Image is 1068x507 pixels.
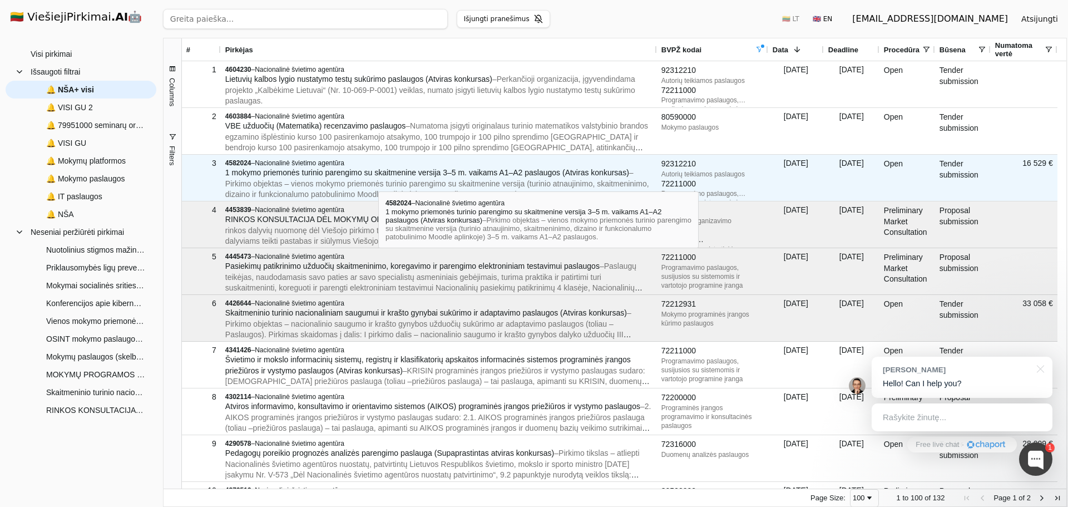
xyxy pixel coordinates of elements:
[824,155,879,201] div: [DATE]
[46,152,126,169] span: 🔔 Mokymų platformos
[168,146,176,165] span: Filters
[186,62,216,78] div: 1
[225,253,251,260] span: 4445473
[902,494,908,502] span: to
[225,449,640,501] span: – Pirkimo tikslas – atliepti Nacionalinės švietimo agentūros nuostatų, patvirtintų Lietuvos Respu...
[46,402,145,419] span: RINKOS KONSULTACIJA DĖL MOKYMŲ ORGANIZAVIMO PASLAUGŲ PIRKIMO
[935,108,991,154] div: Tender submission
[661,96,764,105] div: Programavimo paslaugos, susijusios su sistemomis ir vartotojo programine įranga
[995,41,1044,58] span: Numatoma vertė
[255,440,344,447] span: Nacionalinė švietimo agentūra
[225,121,648,174] span: – Numatoma įsigyti originalaus turinio matematikos valstybinio brandos egzamino išplėstinio kurso...
[111,10,128,23] strong: .AI
[661,486,764,497] div: 80590000
[828,46,858,54] span: Deadline
[879,155,935,201] div: Open
[225,262,600,270] span: Pasiekimų patikrinimo užduočių skaitmeninimo, koregavimo ir parengimo elektroniniam testavimui pa...
[661,299,764,310] div: 72212931
[225,402,640,411] span: Atviros informavimo, konsultavimo ir orientavimo sistemos (AIKOS) programinės įrangos priežiūros ...
[1045,443,1055,452] div: 1
[225,168,629,177] span: 1 mokymo priemonės turinio parengimo su skaitmenine versija 3–5 m. vaikams A1–A2 paslaugos (Atvir...
[255,346,344,354] span: Nacionalinė švietimo agentūra
[225,299,652,308] div: –
[879,61,935,107] div: Open
[661,310,764,328] div: Mokymo programinės įrangos kūrimo paslaugos
[186,202,216,218] div: 4
[933,494,945,502] span: 132
[824,61,879,107] div: [DATE]
[661,123,764,132] div: Mokymo paslaugos
[824,342,879,388] div: [DATE]
[773,46,788,54] span: Data
[661,179,764,190] div: 72211000
[768,155,824,201] div: [DATE]
[661,216,764,234] div: Seminarų organizavimo paslaugos
[46,313,145,329] span: Vienos mokymo priemonės turinio parengimo su skaitmenine versija 3–5 m. vaikams A1–A2 paslaugų pi...
[255,253,344,260] span: Nacionalinė švietimo agentūra
[46,259,145,276] span: Priklausomybės ligų prevencijos mokymų mokytojams, tėvams ir vaikams organizavimo paslaugos
[661,46,701,54] span: BVPŽ kodai
[897,494,901,502] span: 1
[661,439,764,450] div: 72316000
[661,189,764,198] div: Programavimo paslaugos, susijusios su sistemomis ir vartotojo programine įranga
[991,295,1057,341] div: 33 058 €
[883,378,1041,390] p: Hello! Can I help you?
[225,66,251,73] span: 4604230
[186,249,216,265] div: 5
[46,277,145,294] span: Mokymai socialinės srities darbuotojams
[225,206,251,214] span: 4453839
[661,205,764,216] div: 79951000
[661,392,764,403] div: 72200000
[225,65,652,74] div: –
[879,108,935,154] div: Open
[225,159,251,167] span: 4582024
[225,346,652,355] div: –
[1053,494,1062,503] div: Last Page
[225,449,554,457] span: Pedagogų poreikio prognozės analizės parengimo paslauga (Supaprastintas atviras konkursas)
[225,215,510,224] span: RINKOS KONSULTACIJA DĖL MOKYMŲ ORGANIZAVIMO PASLAUGŲ PIRKIMO
[186,389,216,405] div: 8
[46,295,145,312] span: Konferencijos apie kibernetinio saugumo reikalavimų įgyvendinimą organizavimo paslaugos
[225,439,652,448] div: –
[225,168,649,199] span: – Pirkimo objektas – vienos mokymo priemonės turinio parengimo su skaitmenine versija (turinio at...
[255,393,344,401] span: Nacionalinė švietimo agentūra
[935,248,991,294] div: Proposal submission
[768,248,824,294] div: [DATE]
[46,206,74,223] span: 🔔 NŠA
[849,377,866,394] img: Jonas
[978,494,987,503] div: Previous Page
[924,494,931,502] span: of
[255,486,344,494] span: Nacionalinė švietimo agentūra
[935,342,991,388] div: Tender submission
[879,435,935,481] div: Open
[31,224,124,240] span: Neseniai peržiūrėti pirkimai
[46,242,145,258] span: Nuotolinius stigmos mažinimo ekspertų komandos mokymai ir konsultacijos
[46,366,145,383] span: MOKYMŲ PROGRAMOS IR MEDŽIAGOS PARENGIMAS „MOODLE” INFEKCIJŲ PREVENCIJOS IR VALDYMO TEMA
[884,46,919,54] span: Procedūra
[991,155,1057,201] div: 16 529 €
[993,494,1010,502] span: Page
[907,437,1016,452] a: Free live chat·
[186,296,216,312] div: 6
[31,63,80,80] span: Išsaugoti filtrai
[1012,9,1067,29] button: Atsijungti
[661,65,764,76] div: 92312210
[225,486,652,495] div: –
[255,206,344,214] span: Nacionalinė švietimo agentūra
[46,99,93,116] span: 🔔 VISI GU 2
[225,252,652,261] div: –
[225,205,652,214] div: –
[1027,494,1031,502] span: 2
[824,435,879,481] div: [DATE]
[186,483,216,499] div: 10
[163,9,448,29] input: Greita paieška...
[225,299,251,307] span: 4426644
[1018,494,1025,502] span: of
[661,245,764,254] div: Restoranų ir maisto tiekimo paslaugos
[46,331,145,347] span: OSINT mokymo paslaugos (Projektas Nr. 05-006-P-0001)
[225,355,631,375] span: Švietimo ir mokslo informacinių sistemų, registrų ir klasifikatorių apskaitos informacinės sistem...
[991,435,1057,481] div: 28 099 €
[225,308,627,317] span: Skaitmeninio turinio nacionaliniam saugumui ir krašto gynybai sukūrimo ir adaptavimo paslaugos (A...
[225,46,253,54] span: Pirkėjas
[46,117,145,134] span: 🔔 79951000 seminarų org pasl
